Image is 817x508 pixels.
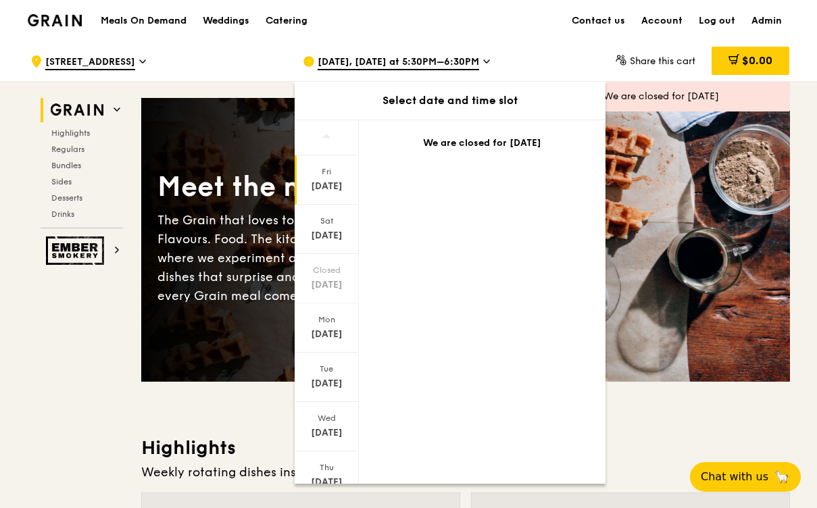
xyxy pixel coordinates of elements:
div: [DATE] [297,180,357,193]
h3: Highlights [141,436,790,460]
span: Chat with us [701,469,768,485]
a: Account [633,1,691,41]
img: Ember Smokery web logo [46,236,108,265]
span: Highlights [51,128,90,138]
div: Sat [297,215,357,226]
img: Grain web logo [46,98,108,122]
span: [STREET_ADDRESS] [45,55,135,70]
span: Regulars [51,145,84,154]
div: Weekly rotating dishes inspired by flavours from around the world. [141,463,790,482]
span: Drinks [51,209,74,219]
span: Sides [51,177,72,186]
a: Contact us [564,1,633,41]
div: [DATE] [297,426,357,440]
div: Fri [297,166,357,177]
div: Wed [297,413,357,424]
div: The Grain that loves to play. With ingredients. Flavours. Food. The kitchen is our happy place, w... [157,211,466,305]
a: Catering [257,1,316,41]
div: We are closed for [DATE] [603,90,779,103]
div: Weddings [203,1,249,41]
a: Admin [743,1,790,41]
a: Log out [691,1,743,41]
span: Bundles [51,161,81,170]
span: [DATE], [DATE] at 5:30PM–6:30PM [318,55,479,70]
div: [DATE] [297,328,357,341]
span: Share this cart [630,55,695,67]
span: 🦙 [774,469,790,485]
span: $0.00 [742,54,772,67]
button: Chat with us🦙 [690,462,801,492]
div: We are closed for [DATE] [375,136,589,150]
div: Thu [297,462,357,473]
div: Closed [297,265,357,276]
div: [DATE] [297,278,357,292]
a: Weddings [195,1,257,41]
div: Catering [266,1,307,41]
div: [DATE] [297,229,357,243]
img: Grain [28,14,82,26]
div: [DATE] [297,476,357,489]
div: Mon [297,314,357,325]
span: Desserts [51,193,82,203]
h1: Meals On Demand [101,14,187,28]
div: [DATE] [297,377,357,390]
div: Select date and time slot [295,93,605,109]
div: Tue [297,363,357,374]
div: Meet the new Grain [157,169,466,205]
